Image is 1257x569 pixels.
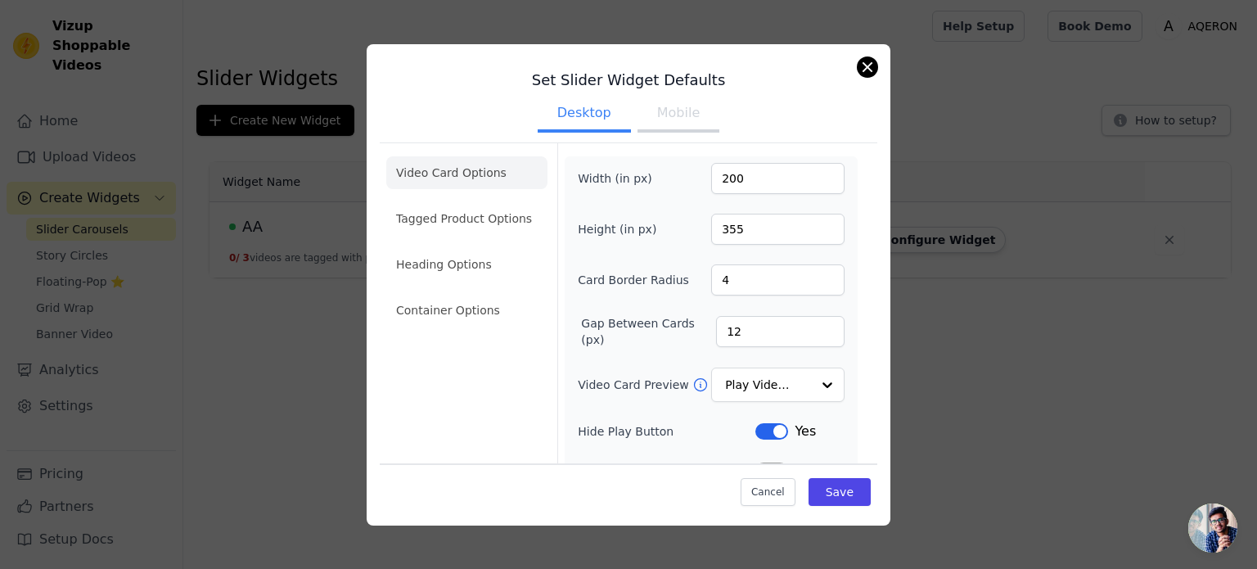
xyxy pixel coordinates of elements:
[741,478,795,506] button: Cancel
[1188,504,1237,553] div: Ανοιχτή συνομιλία
[386,156,547,189] li: Video Card Options
[578,221,667,237] label: Height (in px)
[858,57,877,77] button: Close modal
[538,97,631,133] button: Desktop
[795,461,813,481] span: No
[809,478,871,506] button: Save
[578,423,755,440] label: Hide Play Button
[380,70,877,90] h3: Set Slider Widget Defaults
[386,294,547,327] li: Container Options
[578,463,755,479] label: Hide Arrows
[638,97,719,133] button: Mobile
[578,170,667,187] label: Width (in px)
[386,248,547,281] li: Heading Options
[386,202,547,235] li: Tagged Product Options
[795,422,816,441] span: Yes
[578,377,692,393] label: Video Card Preview
[578,272,689,288] label: Card Border Radius
[581,315,716,348] label: Gap Between Cards (px)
